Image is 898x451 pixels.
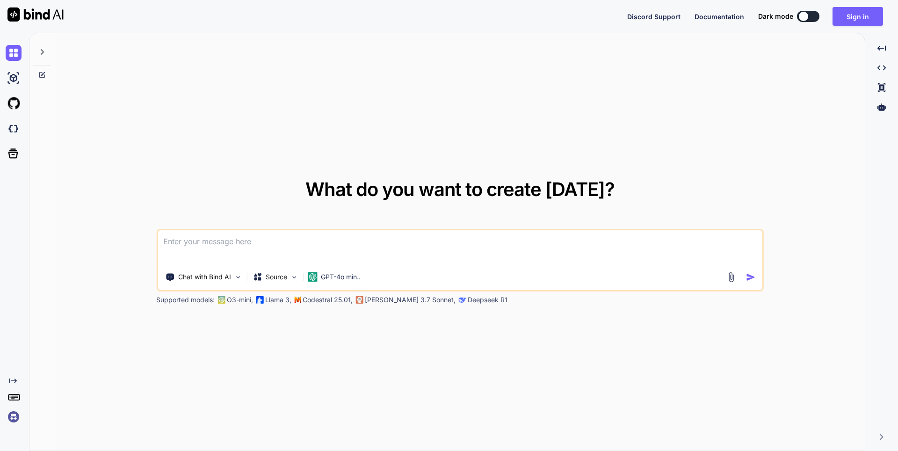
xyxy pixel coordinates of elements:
[627,13,681,21] span: Discord Support
[627,12,681,22] button: Discord Support
[308,272,317,282] img: GPT-4o mini
[217,296,225,304] img: GPT-4
[6,95,22,111] img: githubLight
[726,272,737,283] img: attachment
[6,70,22,86] img: ai-studio
[695,13,744,21] span: Documentation
[6,409,22,425] img: signin
[303,295,353,305] p: Codestral 25.01,
[695,12,744,22] button: Documentation
[321,272,361,282] p: GPT-4o min..
[468,295,507,305] p: Deepseek R1
[234,273,242,281] img: Pick Tools
[227,295,253,305] p: O3-mini,
[833,7,883,26] button: Sign in
[265,295,291,305] p: Llama 3,
[290,273,298,281] img: Pick Models
[256,296,263,304] img: Llama2
[156,295,215,305] p: Supported models:
[178,272,231,282] p: Chat with Bind AI
[365,295,456,305] p: [PERSON_NAME] 3.7 Sonnet,
[7,7,64,22] img: Bind AI
[305,178,615,201] span: What do you want to create [DATE]?
[6,121,22,137] img: darkCloudIdeIcon
[458,296,466,304] img: claude
[6,45,22,61] img: chat
[746,272,756,282] img: icon
[266,272,287,282] p: Source
[355,296,363,304] img: claude
[758,12,793,21] span: Dark mode
[294,297,301,303] img: Mistral-AI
